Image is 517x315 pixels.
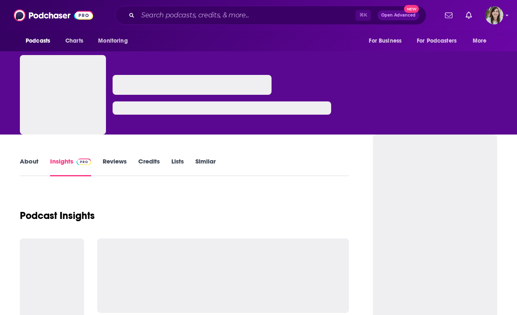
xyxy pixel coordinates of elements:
button: open menu [411,33,469,49]
span: For Podcasters [417,35,457,47]
span: Logged in as devinandrade [485,6,503,24]
a: Reviews [103,157,127,176]
a: Show notifications dropdown [442,8,456,22]
img: User Profile [485,6,503,24]
button: open menu [92,33,138,49]
img: Podchaser - Follow, Share and Rate Podcasts [14,7,93,23]
a: Show notifications dropdown [462,8,475,22]
input: Search podcasts, credits, & more... [138,9,356,22]
h1: Podcast Insights [20,209,95,222]
a: Similar [195,157,216,176]
a: Charts [60,33,88,49]
span: Charts [65,35,83,47]
span: Podcasts [26,35,50,47]
button: Show profile menu [485,6,503,24]
span: Open Advanced [381,13,416,17]
span: For Business [369,35,402,47]
span: ⌘ K [356,10,371,21]
button: open menu [467,33,497,49]
div: Search podcasts, credits, & more... [115,6,426,25]
button: Open AdvancedNew [378,10,419,20]
button: open menu [363,33,412,49]
span: Monitoring [98,35,127,47]
span: New [404,5,419,13]
a: Lists [171,157,184,176]
a: InsightsPodchaser Pro [50,157,91,176]
button: open menu [20,33,61,49]
span: More [473,35,487,47]
a: Credits [138,157,160,176]
img: Podchaser Pro [77,159,91,165]
a: About [20,157,38,176]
